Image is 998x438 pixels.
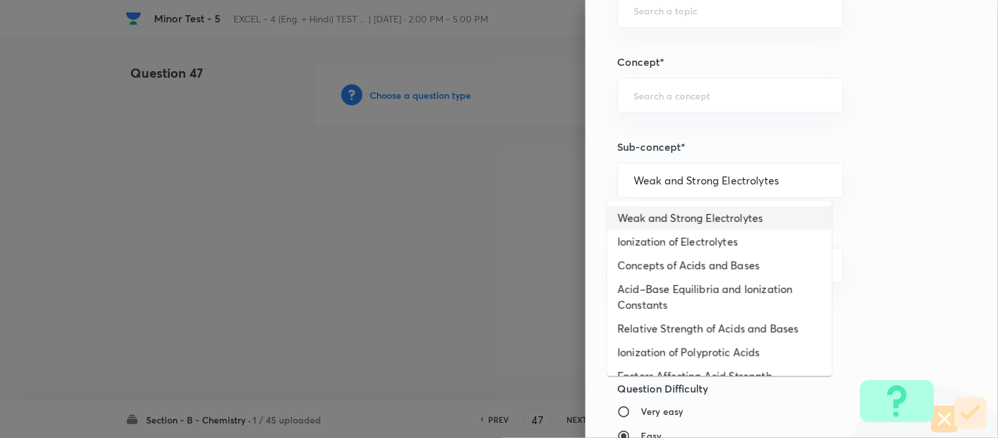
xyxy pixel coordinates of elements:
[607,277,832,317] li: Acid–Base Equilibria and Ionization Constants
[634,174,827,186] input: Search a sub-concept
[836,9,838,12] button: Open
[836,264,838,267] button: Open
[607,341,832,364] li: Ionization of Polyprotic Acids
[634,4,827,16] input: Search a topic
[607,254,832,277] li: Concepts of Acids and Bases
[634,89,827,101] input: Search a concept
[607,206,832,230] li: Weak and Strong Electrolytes
[607,317,832,341] li: Relative Strength of Acids and Bases
[617,139,922,155] h5: Sub-concept*
[607,364,832,388] li: Factors Affecting Acid Strength
[617,54,922,70] h5: Concept*
[607,230,832,254] li: Ionization of Electrolytes
[641,404,683,418] h6: Very easy
[836,94,838,97] button: Open
[836,179,838,182] button: Close
[617,381,922,397] h5: Question Difficulty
